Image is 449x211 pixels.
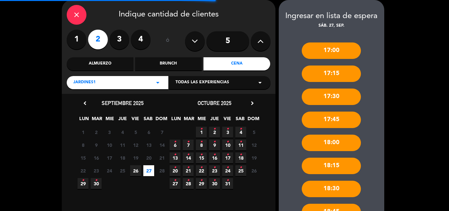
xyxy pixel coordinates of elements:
span: 4 [117,127,128,138]
span: 5 [130,127,141,138]
div: 17:00 [302,42,361,59]
span: 20 [170,165,180,176]
div: Indique cantidad de clientes [67,5,271,25]
span: 7 [183,140,194,150]
span: 1 [196,127,207,138]
span: 19 [248,152,259,163]
i: • [200,124,202,134]
span: 28 [156,165,167,176]
span: 9 [91,140,102,150]
i: • [226,149,229,160]
span: 2 [209,127,220,138]
span: 30 [91,178,102,189]
span: MAR [183,115,194,126]
span: 22 [196,165,207,176]
span: 16 [209,152,220,163]
i: • [213,162,216,173]
span: 3 [222,127,233,138]
span: 11 [117,140,128,150]
span: 29 [196,178,207,189]
span: 2 [91,127,102,138]
i: • [174,162,176,173]
span: 26 [130,165,141,176]
span: 30 [209,178,220,189]
i: • [213,137,216,147]
span: 16 [91,152,102,163]
i: • [240,149,242,160]
i: • [226,175,229,186]
span: 29 [78,178,88,189]
div: 17:15 [302,66,361,82]
span: DOM [155,115,166,126]
i: arrow_drop_down [154,79,162,87]
span: 8 [78,140,88,150]
i: • [200,175,202,186]
div: 17:45 [302,112,361,128]
span: 4 [235,127,246,138]
span: 13 [143,140,154,150]
i: • [213,149,216,160]
span: 1 [78,127,88,138]
span: septiembre 2025 [102,100,144,106]
span: 27 [170,178,180,189]
span: 7 [156,127,167,138]
i: • [200,149,202,160]
span: 27 [143,165,154,176]
i: chevron_left [82,100,88,107]
span: 17 [104,152,115,163]
span: 21 [183,165,194,176]
i: • [174,149,176,160]
i: close [73,11,81,19]
span: 9 [209,140,220,150]
span: 26 [248,165,259,176]
i: chevron_right [249,100,256,107]
span: 6 [143,127,154,138]
i: • [187,162,189,173]
i: • [226,162,229,173]
span: DOM [248,115,258,126]
i: • [187,175,189,186]
span: 5 [248,127,259,138]
span: MIE [104,115,115,126]
span: 21 [156,152,167,163]
span: 14 [183,152,194,163]
span: 25 [235,165,246,176]
div: 18:00 [302,135,361,151]
span: 23 [209,165,220,176]
span: 8 [196,140,207,150]
span: 23 [91,165,102,176]
span: 11 [235,140,246,150]
span: 6 [170,140,180,150]
span: 12 [130,140,141,150]
div: 18:30 [302,181,361,197]
span: MIE [196,115,207,126]
span: 17 [222,152,233,163]
label: 3 [109,30,129,49]
span: 15 [196,152,207,163]
span: LUN [79,115,89,126]
div: 17:30 [302,89,361,105]
div: Ingresar en lista de espera [279,10,384,23]
i: • [240,162,242,173]
span: MAR [91,115,102,126]
span: JUE [209,115,220,126]
span: octubre 2025 [198,100,231,106]
span: 24 [222,165,233,176]
i: • [226,124,229,134]
div: sáb. 27, sep. [279,23,384,29]
i: • [95,175,97,186]
span: Todas las experiencias [176,79,229,86]
div: ó [157,30,178,53]
span: 15 [78,152,88,163]
span: VIE [130,115,141,126]
span: 20 [143,152,154,163]
span: LUN [171,115,181,126]
span: 18 [117,152,128,163]
div: Cena [203,57,270,70]
span: 3 [104,127,115,138]
i: • [187,149,189,160]
span: 18 [235,152,246,163]
span: 24 [104,165,115,176]
span: JUE [117,115,128,126]
span: 25 [117,165,128,176]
